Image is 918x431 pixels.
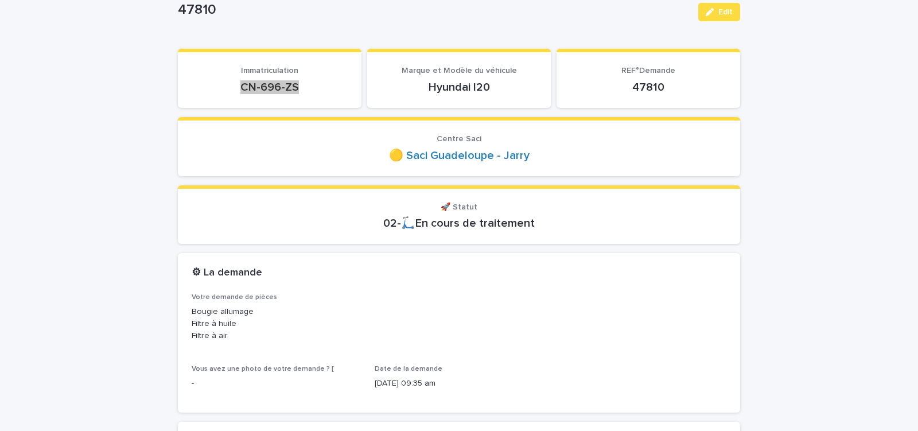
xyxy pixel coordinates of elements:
[621,67,675,75] span: REF°Demande
[178,2,689,18] p: 47810
[192,294,277,301] span: Votre demande de pièces
[375,366,442,372] span: Date de la demande
[698,3,740,21] button: Edit
[375,378,544,390] p: [DATE] 09:35 am
[402,67,517,75] span: Marque et Modèle du véhicule
[389,149,530,162] a: 🟡 Saci Guadeloupe - Jarry
[441,203,477,211] span: 🚀 Statut
[192,366,334,372] span: Vous avez une photo de votre demande ? [
[192,80,348,94] p: CN-696-ZS
[192,378,361,390] p: -
[437,135,481,143] span: Centre Saci
[241,67,298,75] span: Immatriculation
[718,8,733,16] span: Edit
[381,80,537,94] p: Hyundai I20
[192,306,726,341] p: Bougie allumage Filtre à huile Filtre à air
[192,216,726,230] p: 02-🛴En cours de traitement
[192,267,262,279] h2: ⚙ La demande
[570,80,726,94] p: 47810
